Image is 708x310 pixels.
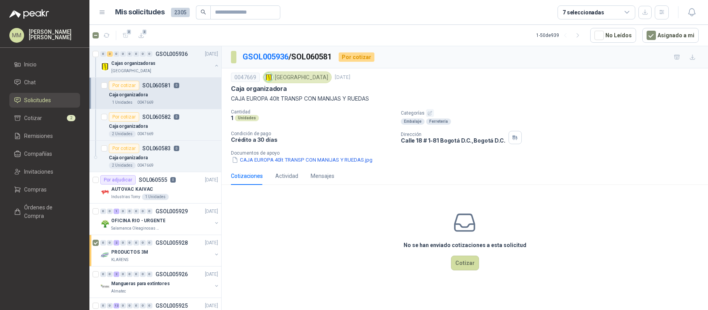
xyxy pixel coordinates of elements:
img: Company Logo [264,73,273,82]
div: 1 Unidades [142,194,169,200]
p: Categorías [401,109,705,117]
div: 0 [127,209,133,214]
div: Por adjudicar [100,175,136,185]
div: 0 [120,51,126,57]
p: [GEOGRAPHIC_DATA] [111,68,151,74]
a: Compañías [9,146,80,161]
div: 0 [100,303,106,308]
p: GSOL005926 [156,272,188,277]
p: OFICINA RIO - URGENTE [111,217,165,225]
img: Company Logo [100,219,110,228]
p: 0 [174,146,179,151]
span: Órdenes de Compra [24,203,73,220]
img: Company Logo [100,251,110,260]
img: Logo peakr [9,9,49,19]
div: 0 [107,240,113,246]
span: 2 [126,29,132,35]
p: 0047669 [137,99,154,106]
p: Caja organizadora [109,123,148,130]
h1: Mis solicitudes [115,7,165,18]
img: Company Logo [100,62,110,71]
div: 12 [114,303,119,308]
div: 0 [120,272,126,277]
span: 2 [67,115,75,121]
div: 0 [147,303,152,308]
span: Inicio [24,60,37,69]
div: Por cotizar [339,52,374,62]
a: Por cotizarSOL0605820Caja organizadora2 Unidades0047669 [89,109,221,141]
div: 0 [120,209,126,214]
p: SOL060583 [142,146,171,151]
p: [DATE] [205,208,218,215]
div: MM [9,28,24,43]
div: 2 [114,240,119,246]
div: 0 [107,303,113,308]
div: 0 [140,303,146,308]
div: 0 [147,240,152,246]
a: 0 0 2 0 0 0 0 0 GSOL005926[DATE] Company LogoMangueras para extintoresAlmatec [100,270,220,294]
div: Mensajes [311,172,334,180]
span: Invitaciones [24,167,53,176]
p: GSOL005925 [156,303,188,308]
a: Por adjudicarSOL0605550[DATE] Company LogoAUTOVAC KAIVACIndustrias Tomy1 Unidades [89,172,221,204]
div: 0047669 [231,73,260,82]
a: Solicitudes [9,93,80,108]
div: 2 Unidades [109,162,136,169]
div: Cotizaciones [231,172,263,180]
p: CAJA EUROPA 40lt TRANSP CON MANIJAS Y RUEDAS [231,94,699,103]
div: 0 [107,272,113,277]
div: Actividad [275,172,298,180]
p: [DATE] [205,51,218,58]
a: Cotizar2 [9,111,80,125]
p: 0 [174,114,179,120]
span: 2305 [171,8,190,17]
div: 0 [133,303,139,308]
span: Compras [24,185,47,194]
p: Crédito a 30 días [231,136,395,143]
p: Calle 18 # 1-81 Bogotá D.C. , Bogotá D.C. [401,137,505,144]
p: KLARENS [111,257,128,263]
a: Invitaciones [9,164,80,179]
p: Caja organizadora [109,154,148,162]
div: 0 [120,240,126,246]
div: 0 [133,209,139,214]
div: 0 [147,51,152,57]
div: 0 [127,51,133,57]
div: 0 [147,272,152,277]
button: Cotizar [451,256,479,270]
span: Solicitudes [24,96,51,104]
p: 1 [231,115,233,121]
div: 7 seleccionadas [563,8,604,17]
div: 0 [140,51,146,57]
a: Compras [9,182,80,197]
div: 2 [114,272,119,277]
div: 0 [100,240,106,246]
div: 0 [114,51,119,57]
p: [PERSON_NAME] [PERSON_NAME] [29,29,80,40]
a: Por cotizarSOL0605810Caja organizadora1 Unidades0047669 [89,78,221,109]
div: 1 Unidades [109,99,136,106]
p: Dirección [401,132,505,137]
span: search [201,9,206,15]
div: 0 [120,303,126,308]
a: Órdenes de Compra [9,200,80,223]
div: 1 - 50 de 939 [536,29,584,42]
button: No Leídos [590,28,636,43]
div: 0 [140,209,146,214]
span: Chat [24,78,36,87]
p: Industrias Tomy [111,194,140,200]
div: Embalaje [401,118,425,125]
button: 2 [119,29,132,42]
a: 0 0 2 0 0 0 0 0 GSOL005928[DATE] Company LogoPRODUCTOS 3MKLARENS [100,238,220,263]
p: GSOL005929 [156,209,188,214]
div: 1 [114,209,119,214]
a: Chat [9,75,80,90]
p: SOL060582 [142,114,171,120]
p: SOL060581 [142,83,171,88]
p: SOL060555 [139,177,167,183]
div: 0 [127,240,133,246]
p: 0 [174,83,179,88]
div: 0 [100,209,106,214]
p: Almatec [111,288,126,294]
p: Cantidad [231,109,395,115]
